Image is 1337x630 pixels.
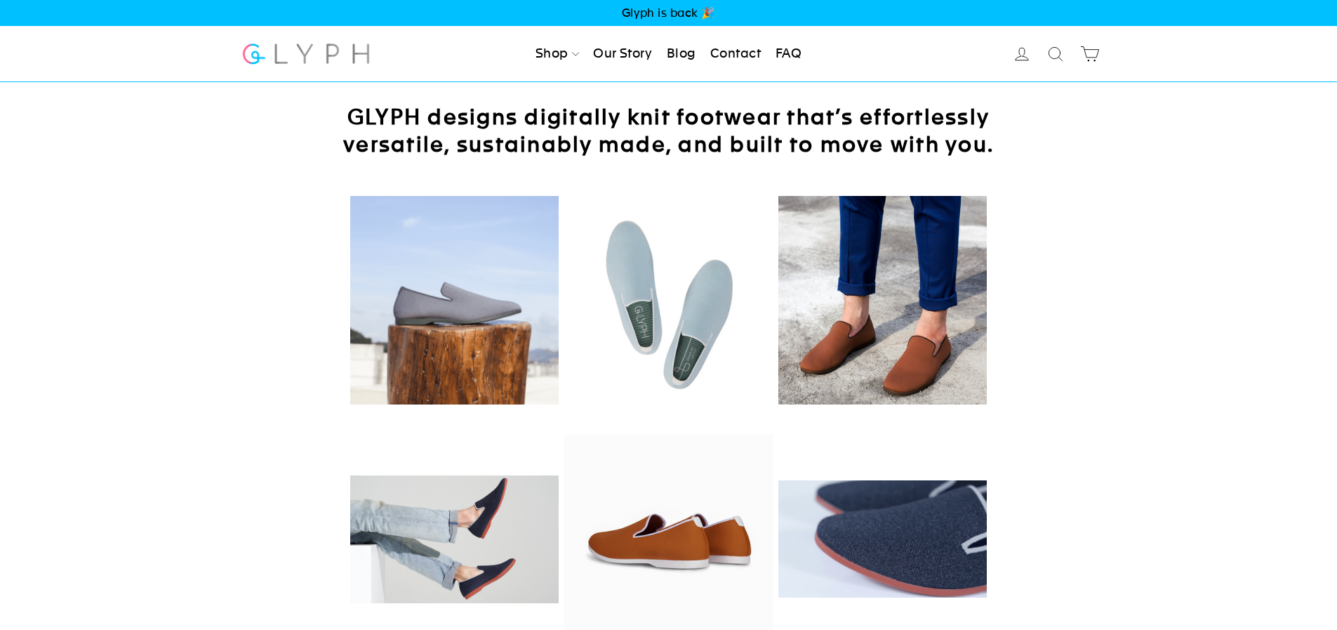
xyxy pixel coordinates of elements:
[705,39,766,70] a: Contact
[1318,254,1337,376] iframe: Glyph - Referral program
[530,39,585,70] a: Shop
[530,39,807,70] ul: Primary
[241,35,372,72] img: Glyph
[770,39,807,70] a: FAQ
[587,39,658,70] a: Our Story
[318,103,1020,158] h2: GLYPH designs digitally knit footwear that’s effortlessly versatile, sustainably made, and built ...
[661,39,702,70] a: Blog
